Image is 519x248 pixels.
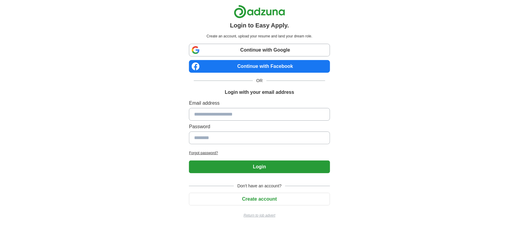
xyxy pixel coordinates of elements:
[189,196,330,202] a: Create account
[234,183,285,189] span: Don't have an account?
[189,44,330,56] a: Continue with Google
[234,5,285,18] img: Adzuna logo
[253,78,266,84] span: OR
[189,123,330,130] label: Password
[230,21,289,30] h1: Login to Easy Apply.
[189,213,330,218] a: Return to job advert
[225,89,294,96] h1: Login with your email address
[189,100,330,107] label: Email address
[189,193,330,205] button: Create account
[189,60,330,73] a: Continue with Facebook
[189,161,330,173] button: Login
[190,33,329,39] p: Create an account, upload your resume and land your dream role.
[189,150,330,156] a: Forgot password?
